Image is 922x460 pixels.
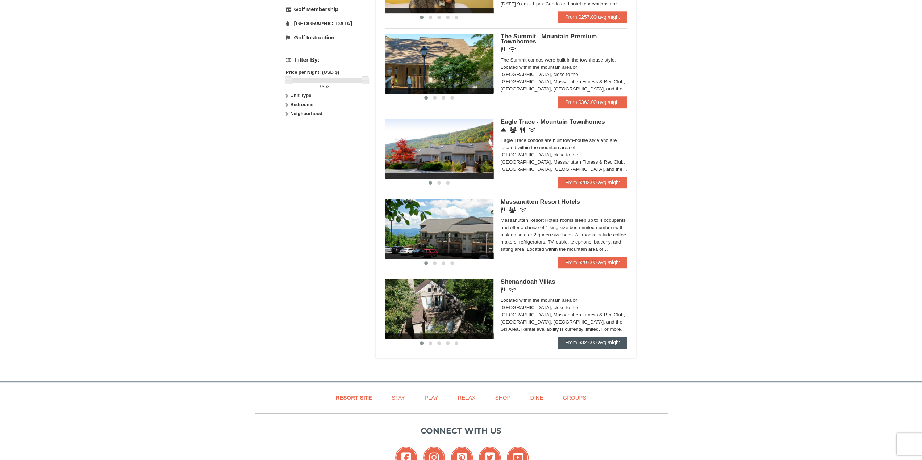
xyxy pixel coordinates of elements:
a: From $207.00 avg /night [558,257,627,268]
div: Massanutten Resort Hotels rooms sleep up to 4 occupants and offer a choice of 1 king size bed (li... [501,217,627,253]
a: Dine [521,389,552,406]
i: Restaurant [501,47,505,52]
a: [GEOGRAPHIC_DATA] [286,17,367,30]
i: Wireless Internet (free) [509,287,516,293]
a: From $362.00 avg /night [558,96,627,108]
a: From $257.00 avg /night [558,11,627,23]
i: Restaurant [520,127,525,133]
span: 0 [320,84,323,89]
i: Restaurant [501,207,505,213]
strong: Unit Type [290,93,311,98]
a: Shop [486,389,520,406]
span: 521 [324,84,332,89]
a: Relax [449,389,484,406]
a: Play [416,389,447,406]
i: Restaurant [501,287,505,293]
a: Golf Membership [286,3,367,16]
span: Eagle Trace - Mountain Townhomes [501,118,605,125]
a: From $282.00 avg /night [558,177,627,188]
span: Massanutten Resort Hotels [501,198,580,205]
strong: Neighborhood [290,111,322,116]
div: Eagle Trace condos are built town-house style and are located within the mountain area of [GEOGRA... [501,137,627,173]
i: Wireless Internet (free) [509,47,516,52]
a: Golf Instruction [286,31,367,44]
div: Located within the mountain area of [GEOGRAPHIC_DATA], close to the [GEOGRAPHIC_DATA], Massanutte... [501,297,627,333]
div: The Summit condos were built in the townhouse style. Located within the mountain area of [GEOGRAP... [501,56,627,93]
i: Wireless Internet (free) [520,207,526,213]
label: - [286,83,367,90]
i: Banquet Facilities [509,207,516,213]
a: From $327.00 avg /night [558,337,627,348]
span: The Summit - Mountain Premium Townhomes [501,33,597,45]
p: Connect with us [255,425,668,437]
strong: Price per Night: (USD $) [286,69,339,75]
a: Stay [383,389,414,406]
span: Shenandoah Villas [501,278,555,285]
a: Groups [554,389,595,406]
i: Wireless Internet (free) [529,127,535,133]
strong: Bedrooms [290,102,313,107]
i: Concierge Desk [501,127,506,133]
i: Conference Facilities [510,127,517,133]
a: Resort Site [327,389,381,406]
h4: Filter By: [286,57,367,63]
